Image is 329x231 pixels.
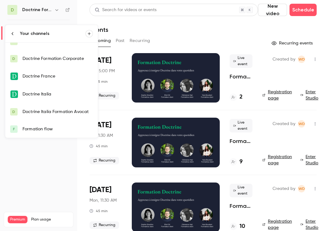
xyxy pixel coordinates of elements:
[23,73,93,79] div: Doctrine France
[23,126,93,132] div: Formation flow
[10,73,18,80] img: Doctrine France
[23,91,93,97] div: Doctrine Italia
[12,109,15,115] span: D
[10,90,18,98] img: Doctrine Italia
[23,56,93,62] div: Doctrine Formation Corporate
[23,109,93,115] div: Doctrine Italia Formation Avocat
[13,126,15,132] span: F
[20,31,85,37] div: Your channels
[12,56,15,61] span: D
